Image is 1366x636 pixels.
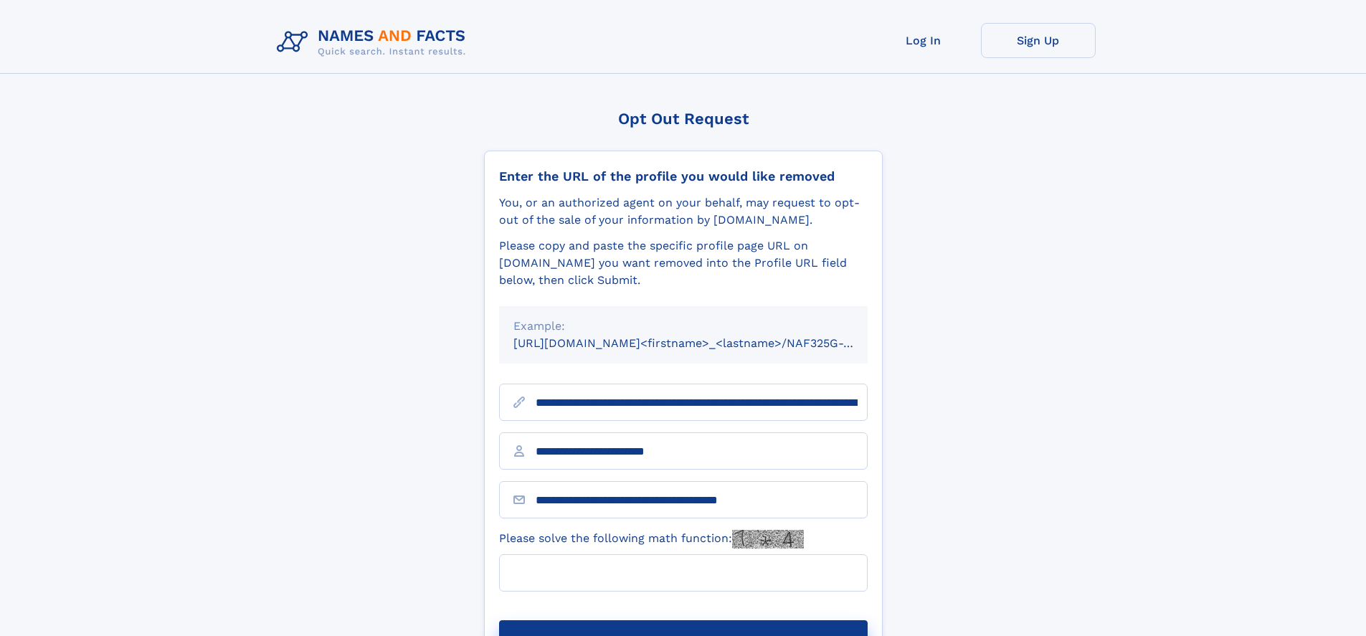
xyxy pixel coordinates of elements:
img: Logo Names and Facts [271,23,478,62]
div: Opt Out Request [484,110,883,128]
div: Please copy and paste the specific profile page URL on [DOMAIN_NAME] you want removed into the Pr... [499,237,868,289]
div: Example: [513,318,853,335]
small: [URL][DOMAIN_NAME]<firstname>_<lastname>/NAF325G-xxxxxxxx [513,336,895,350]
label: Please solve the following math function: [499,530,804,549]
a: Sign Up [981,23,1096,58]
div: You, or an authorized agent on your behalf, may request to opt-out of the sale of your informatio... [499,194,868,229]
div: Enter the URL of the profile you would like removed [499,169,868,184]
a: Log In [866,23,981,58]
